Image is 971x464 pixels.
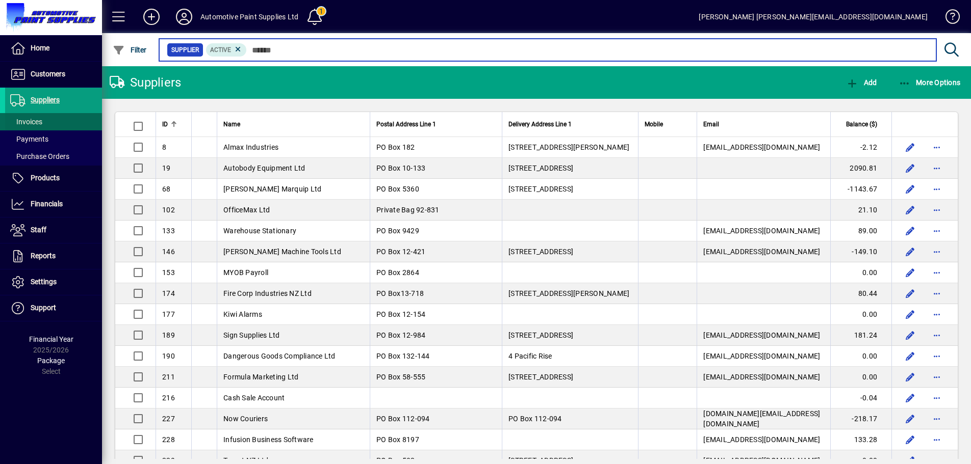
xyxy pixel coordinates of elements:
[5,130,102,148] a: Payments
[929,306,945,322] button: More options
[31,70,65,78] span: Customers
[376,206,440,214] span: Private Bag 92-831
[376,415,430,423] span: PO Box 112-094
[113,46,147,54] span: Filter
[929,139,945,155] button: More options
[902,306,918,322] button: Edit
[846,78,877,87] span: Add
[902,202,918,218] button: Edit
[171,45,199,55] span: Supplier
[223,394,285,402] span: Cash Sale Account
[830,367,891,388] td: 0.00
[902,369,918,385] button: Edit
[830,221,891,241] td: 89.00
[223,310,262,318] span: Kiwi Alarms
[376,373,425,381] span: PO Box 58-555
[162,143,166,151] span: 8
[896,73,963,92] button: More Options
[376,119,436,130] span: Postal Address Line 1
[5,269,102,295] a: Settings
[830,158,891,179] td: 2090.81
[902,285,918,302] button: Edit
[508,185,573,193] span: [STREET_ADDRESS]
[837,119,886,130] div: Balance ($)
[508,415,562,423] span: PO Box 112-094
[703,352,820,360] span: [EMAIL_ADDRESS][DOMAIN_NAME]
[5,217,102,243] a: Staff
[223,119,364,130] div: Name
[929,264,945,281] button: More options
[5,243,102,269] a: Reports
[10,135,48,143] span: Payments
[162,310,175,318] span: 177
[223,248,341,256] span: [PERSON_NAME] Machine Tools Ltd
[929,243,945,260] button: More options
[31,226,46,234] span: Staff
[929,327,945,343] button: More options
[162,268,175,277] span: 153
[223,331,279,339] span: Sign Supplies Ltd
[902,181,918,197] button: Edit
[376,268,419,277] span: PO Box 2864
[31,252,56,260] span: Reports
[162,373,175,381] span: 211
[929,411,945,427] button: More options
[5,148,102,165] a: Purchase Orders
[830,408,891,429] td: -218.17
[376,143,415,151] span: PO Box 182
[830,200,891,221] td: 21.10
[223,415,268,423] span: Now Couriers
[10,118,42,126] span: Invoices
[162,289,175,297] span: 174
[508,331,573,339] span: [STREET_ADDRESS]
[5,295,102,321] a: Support
[162,206,175,214] span: 102
[223,289,312,297] span: Fire Corp Industries NZ Ltd
[929,223,945,239] button: More options
[508,248,573,256] span: [STREET_ADDRESS]
[902,139,918,155] button: Edit
[5,62,102,87] a: Customers
[376,289,424,297] span: PO Box13-718
[31,174,60,182] span: Products
[162,352,175,360] span: 190
[223,143,278,151] span: Almax Industries
[31,304,56,312] span: Support
[162,227,175,235] span: 133
[31,44,49,52] span: Home
[376,248,425,256] span: PO Box 12-421
[830,388,891,408] td: -0.04
[929,285,945,302] button: More options
[162,435,175,444] span: 228
[110,41,149,59] button: Filter
[508,373,573,381] span: [STREET_ADDRESS]
[5,113,102,130] a: Invoices
[223,206,270,214] span: OfficeMax Ltd
[830,262,891,283] td: 0.00
[110,74,181,91] div: Suppliers
[703,331,820,339] span: [EMAIL_ADDRESS][DOMAIN_NAME]
[376,310,425,318] span: PO Box 12-154
[929,160,945,176] button: More options
[703,143,820,151] span: [EMAIL_ADDRESS][DOMAIN_NAME]
[902,390,918,406] button: Edit
[223,352,336,360] span: Dangerous Goods Compliance Ltd
[902,264,918,281] button: Edit
[703,248,820,256] span: [EMAIL_ADDRESS][DOMAIN_NAME]
[830,304,891,325] td: 0.00
[200,9,298,25] div: Automotive Paint Supplies Ltd
[846,119,877,130] span: Balance ($)
[830,241,891,262] td: -149.10
[31,96,60,104] span: Suppliers
[376,227,419,235] span: PO Box 9429
[830,429,891,450] td: 133.28
[929,390,945,406] button: More options
[830,137,891,158] td: -2.12
[703,227,820,235] span: [EMAIL_ADDRESS][DOMAIN_NAME]
[830,346,891,367] td: 0.00
[899,78,961,87] span: More Options
[508,143,629,151] span: [STREET_ADDRESS][PERSON_NAME]
[703,373,820,381] span: [EMAIL_ADDRESS][DOMAIN_NAME]
[162,164,171,172] span: 19
[902,411,918,427] button: Edit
